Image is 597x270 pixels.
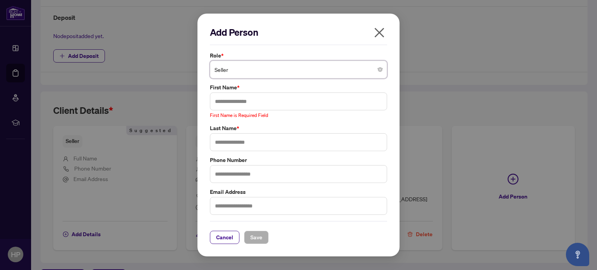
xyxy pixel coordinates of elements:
button: Cancel [210,231,239,244]
span: Seller [215,62,382,77]
span: First Name is Required Field [210,112,268,118]
h2: Add Person [210,26,387,38]
span: close-circle [378,67,382,72]
label: First Name [210,83,387,92]
span: close [373,26,386,39]
label: Phone Number [210,156,387,164]
button: Save [244,231,269,244]
label: Role [210,51,387,60]
button: Open asap [566,243,589,266]
label: Email Address [210,188,387,196]
span: Cancel [216,231,233,244]
label: Last Name [210,124,387,132]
